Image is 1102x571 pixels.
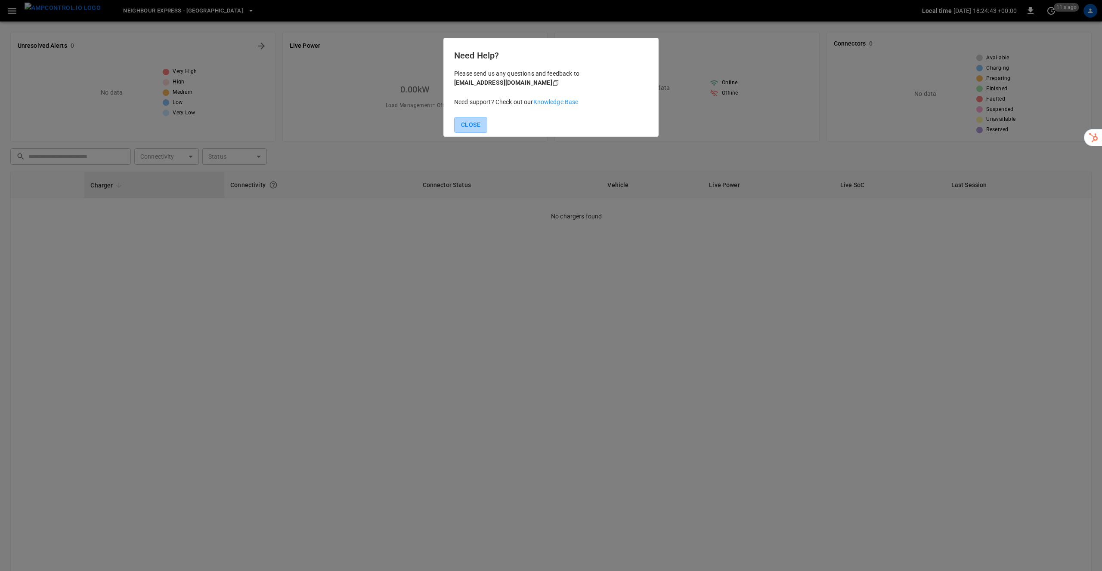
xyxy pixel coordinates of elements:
div: [EMAIL_ADDRESS][DOMAIN_NAME] [454,78,552,87]
div: copy [552,78,560,88]
h6: Need Help? [454,49,648,62]
button: Close [454,117,487,133]
a: Knowledge Base [533,98,579,105]
p: Please send us any questions and feedback to [454,69,648,87]
p: Need support? Check out our [454,98,648,107]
